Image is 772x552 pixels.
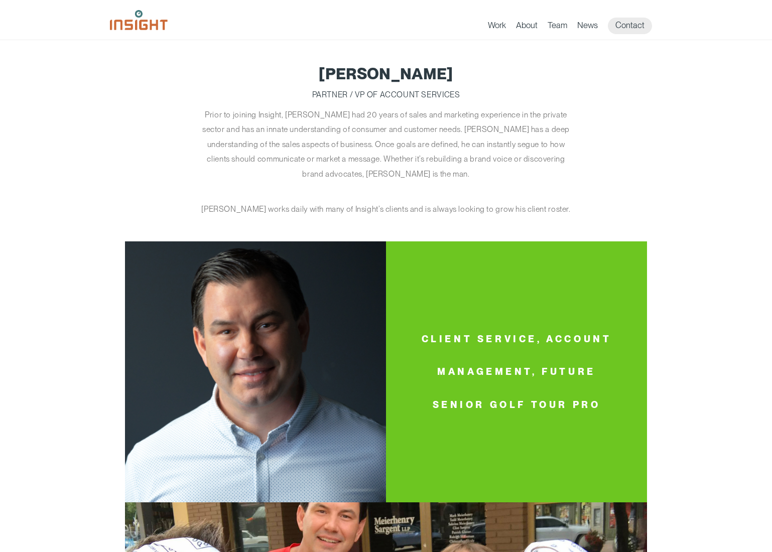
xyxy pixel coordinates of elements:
a: Work [488,20,506,34]
a: Contact [608,18,652,34]
a: News [577,20,598,34]
img: Insight Marketing Design [110,10,168,30]
a: Team [548,20,567,34]
p: [PERSON_NAME] works daily with many of Insight’s clients and is always looking to grow his client... [198,202,574,217]
span: Client Service, Account Management, Future Senior Golf Tour Pro [411,323,622,421]
p: Prior to joining Insight, [PERSON_NAME] had 20 years of sales and marketing experience in the pri... [198,107,574,182]
p: Partner / VP of Account Services [125,87,647,102]
img: Roger Nolan [125,241,386,502]
h1: [PERSON_NAME] [125,65,647,82]
nav: primary navigation menu [488,18,662,34]
a: About [516,20,538,34]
